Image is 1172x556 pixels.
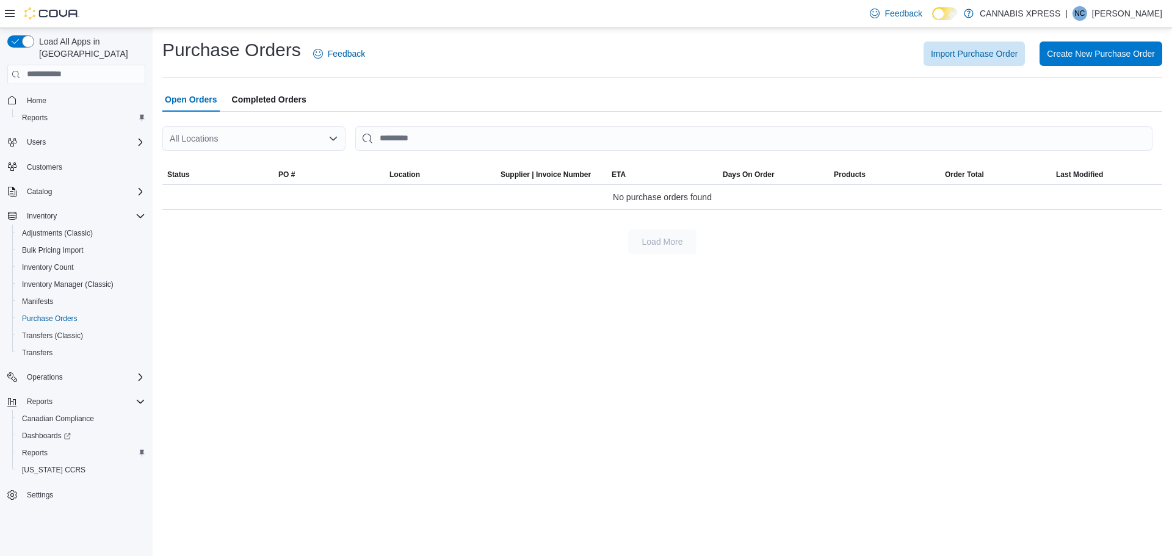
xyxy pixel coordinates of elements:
span: Operations [22,370,145,385]
a: Purchase Orders [17,311,82,326]
button: Days On Order [718,165,829,184]
span: Transfers [22,348,52,358]
span: Dark Mode [932,20,933,21]
button: Import Purchase Order [924,42,1025,66]
button: Reports [12,444,150,461]
span: Settings [22,487,145,502]
span: Reports [22,113,48,123]
span: Manifests [22,297,53,306]
span: Reports [17,446,145,460]
button: Reports [12,109,150,126]
p: CANNABIS XPRESS [980,6,1060,21]
span: Reports [27,397,52,406]
a: Home [22,93,51,108]
span: PO # [278,170,295,179]
button: PO # [273,165,385,184]
button: Users [2,134,150,151]
span: Inventory [27,211,57,221]
p: | [1065,6,1068,21]
span: Inventory Count [17,260,145,275]
span: Catalog [27,187,52,197]
span: Transfers (Classic) [22,331,83,341]
span: Create New Purchase Order [1047,48,1155,60]
span: ETA [612,170,626,179]
span: NC [1074,6,1085,21]
span: Transfers [17,345,145,360]
a: Transfers [17,345,57,360]
span: Load More [642,236,683,248]
button: Canadian Compliance [12,410,150,427]
a: Adjustments (Classic) [17,226,98,240]
span: Load All Apps in [GEOGRAPHIC_DATA] [34,35,145,60]
span: No purchase orders found [613,190,712,204]
h1: Purchase Orders [162,38,301,62]
button: [US_STATE] CCRS [12,461,150,478]
a: Transfers (Classic) [17,328,88,343]
button: Transfers [12,344,150,361]
button: Home [2,92,150,109]
span: Open Orders [165,87,217,112]
span: Home [22,93,145,108]
button: Reports [22,394,57,409]
button: Operations [22,370,68,385]
a: Customers [22,160,67,175]
button: Last Modified [1051,165,1162,184]
button: Adjustments (Classic) [12,225,150,242]
span: Users [27,137,46,147]
span: Feedback [328,48,365,60]
button: Inventory Manager (Classic) [12,276,150,293]
span: Status [167,170,190,179]
span: Transfers (Classic) [17,328,145,343]
button: Load More [628,229,696,254]
a: Inventory Count [17,260,79,275]
button: Inventory [22,209,62,223]
span: Inventory Count [22,262,74,272]
span: Operations [27,372,63,382]
span: Customers [22,159,145,175]
input: This is a search bar. After typing your query, hit enter to filter the results lower in the page. [355,126,1152,151]
button: Open list of options [328,134,338,143]
button: Catalog [22,184,57,199]
span: Dashboards [17,428,145,443]
div: Location [389,170,420,179]
p: [PERSON_NAME] [1092,6,1162,21]
button: Create New Purchase Order [1040,42,1162,66]
button: Inventory [2,208,150,225]
nav: Complex example [7,87,145,536]
button: Bulk Pricing Import [12,242,150,259]
span: Inventory Manager (Classic) [17,277,145,292]
a: Inventory Manager (Classic) [17,277,118,292]
a: Dashboards [17,428,76,443]
a: Manifests [17,294,58,309]
span: Canadian Compliance [17,411,145,426]
span: Completed Orders [232,87,306,112]
span: Bulk Pricing Import [22,245,84,255]
button: Customers [2,158,150,176]
a: Reports [17,446,52,460]
a: [US_STATE] CCRS [17,463,90,477]
span: Customers [27,162,62,172]
button: Users [22,135,51,150]
a: Canadian Compliance [17,411,99,426]
button: Reports [2,393,150,410]
img: Cova [24,7,79,20]
span: Home [27,96,46,106]
span: Reports [22,448,48,458]
button: Operations [2,369,150,386]
span: Washington CCRS [17,463,145,477]
button: Inventory Count [12,259,150,276]
span: Canadian Compliance [22,414,94,424]
button: Transfers (Classic) [12,327,150,344]
span: Adjustments (Classic) [22,228,93,238]
button: Manifests [12,293,150,310]
input: Dark Mode [932,7,958,20]
button: ETA [607,165,718,184]
a: Feedback [308,42,370,66]
button: Products [829,165,940,184]
span: Supplier | Invoice Number [501,170,591,179]
span: Days On Order [723,170,775,179]
span: Purchase Orders [17,311,145,326]
button: Location [385,165,496,184]
a: Reports [17,110,52,125]
span: Inventory Manager (Classic) [22,280,114,289]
